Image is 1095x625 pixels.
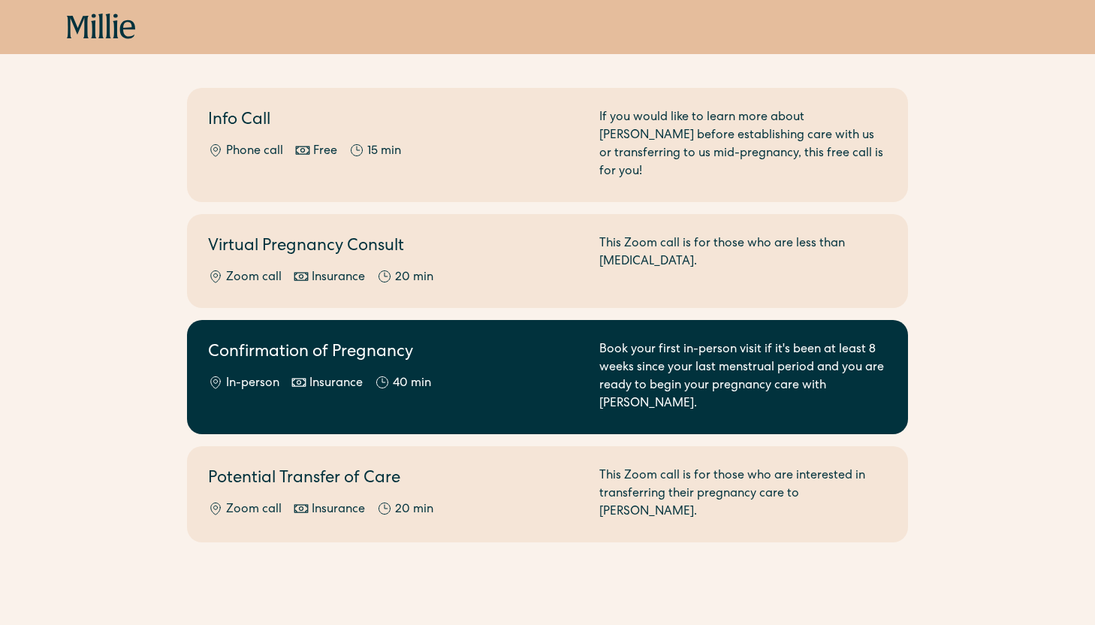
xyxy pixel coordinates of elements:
[599,109,887,181] div: If you would like to learn more about [PERSON_NAME] before establishing care with us or transferr...
[395,501,433,519] div: 20 min
[367,143,401,161] div: 15 min
[187,446,908,542] a: Potential Transfer of CareZoom callInsurance20 minThis Zoom call is for those who are interested ...
[226,501,282,519] div: Zoom call
[208,467,581,492] h2: Potential Transfer of Care
[208,235,581,260] h2: Virtual Pregnancy Consult
[226,375,279,393] div: In-person
[187,88,908,202] a: Info CallPhone callFree15 minIf you would like to learn more about [PERSON_NAME] before establish...
[226,143,283,161] div: Phone call
[313,143,337,161] div: Free
[208,341,581,366] h2: Confirmation of Pregnancy
[395,269,433,287] div: 20 min
[312,501,365,519] div: Insurance
[599,467,887,521] div: This Zoom call is for those who are interested in transferring their pregnancy care to [PERSON_NA...
[208,109,581,134] h2: Info Call
[226,269,282,287] div: Zoom call
[312,269,365,287] div: Insurance
[187,320,908,434] a: Confirmation of PregnancyIn-personInsurance40 minBook your first in-person visit if it's been at ...
[393,375,431,393] div: 40 min
[599,235,887,287] div: This Zoom call is for those who are less than [MEDICAL_DATA].
[309,375,363,393] div: Insurance
[599,341,887,413] div: Book your first in-person visit if it's been at least 8 weeks since your last menstrual period an...
[187,214,908,308] a: Virtual Pregnancy ConsultZoom callInsurance20 minThis Zoom call is for those who are less than [M...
